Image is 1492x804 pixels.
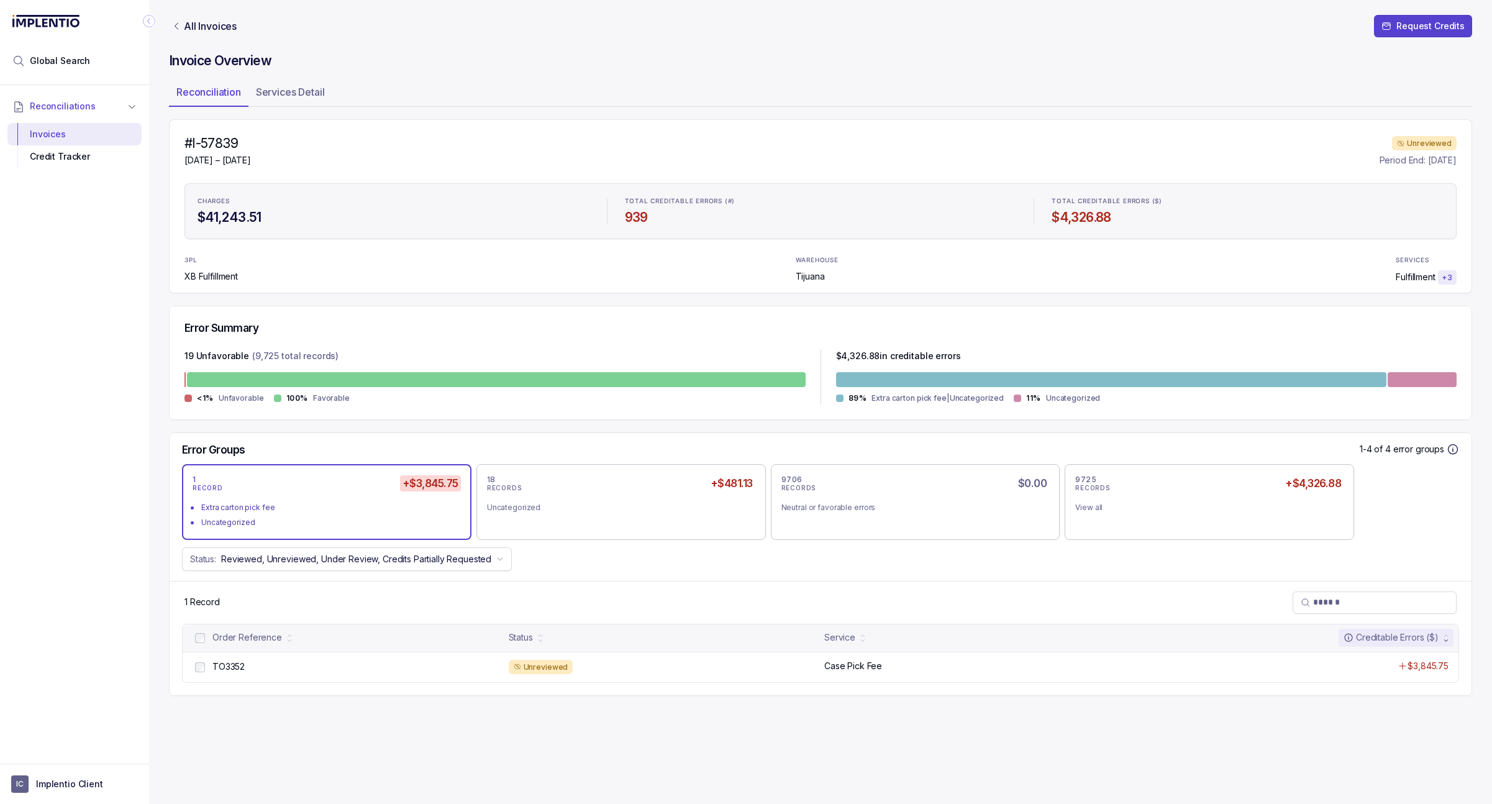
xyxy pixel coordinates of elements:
h4: #I-57839 [184,135,251,152]
h5: +$481.13 [708,475,755,491]
div: Unreviewed [509,660,573,675]
p: All Invoices [184,20,237,32]
p: XB Fulfillment [184,270,238,283]
p: $3,845.75 [1408,660,1449,672]
div: Unreviewed [1392,136,1457,151]
li: Statistic TOTAL CREDITABLE ERRORS ($) [1044,189,1451,234]
p: Favorable [313,392,350,404]
button: User initialsImplentio Client [11,775,138,793]
p: RECORDS [1075,485,1110,492]
p: [DATE] – [DATE] [184,154,251,167]
input: checkbox-checkbox [195,633,205,643]
p: 3PL [184,257,217,264]
div: Creditable Errors ($) [1344,631,1439,644]
ul: Tab Group [169,82,1472,107]
h4: Invoice Overview [169,52,1472,70]
div: Uncategorized [201,516,460,529]
p: Uncategorized [1046,392,1100,404]
p: 19 Unfavorable [184,350,249,365]
p: Tijuana [796,270,825,283]
p: Unfavorable [219,392,264,404]
div: Neutral or favorable errors [781,501,1040,514]
div: Reconciliations [7,121,142,171]
div: Credit Tracker [17,145,132,168]
p: 18 [487,475,496,485]
input: checkbox-checkbox [195,662,205,672]
li: Statistic TOTAL CREDITABLE ERRORS (#) [617,189,1024,234]
div: Remaining page entries [184,596,220,608]
h5: +$4,326.88 [1283,475,1344,491]
p: RECORD [193,485,223,492]
div: Order Reference [212,631,282,644]
p: SERVICES [1396,257,1429,264]
h5: Error Summary [184,321,258,335]
p: 1 [193,475,196,485]
p: 89% [848,393,867,403]
button: Reconciliations [7,93,142,120]
p: TOTAL CREDITABLE ERRORS ($) [1052,198,1162,205]
p: RECORDS [487,485,522,492]
div: Collapse Icon [142,14,157,29]
div: Extra carton pick fee [201,501,460,514]
li: Tab Reconciliation [169,82,248,107]
p: Reviewed, Unreviewed, Under Review, Credits Partially Requested [221,553,491,565]
p: 1 Record [184,596,220,608]
p: 9725 [1075,475,1096,485]
span: User initials [11,775,29,793]
p: 100% [286,393,308,403]
p: Extra carton pick fee|Uncategorized [871,392,1004,404]
p: Case Pick Fee [824,660,882,672]
p: 1-4 of 4 [1360,443,1393,455]
h5: $0.00 [1016,475,1049,491]
p: (9,725 total records) [252,350,339,365]
p: Implentio Client [36,778,103,790]
p: WAREHOUSE [796,257,839,264]
div: Service [824,631,855,644]
button: Status:Reviewed, Unreviewed, Under Review, Credits Partially Requested [182,547,512,571]
li: Tab Services Detail [248,82,332,107]
button: Request Credits [1374,15,1472,37]
p: Fulfillment [1396,271,1435,283]
p: TOTAL CREDITABLE ERRORS (#) [625,198,735,205]
div: Uncategorized [487,501,745,514]
p: RECORDS [781,485,816,492]
h5: Error Groups [182,443,245,457]
p: CHARGES [198,198,230,205]
p: Services Detail [256,85,325,99]
a: Link All Invoices [169,20,239,32]
li: Statistic CHARGES [190,189,597,234]
p: Period End: [DATE] [1380,154,1457,167]
p: TO3352 [212,660,245,673]
p: 11% [1026,393,1041,403]
span: Reconciliations [30,100,96,112]
h4: $4,326.88 [1052,209,1444,226]
p: $ 4,326.88 in creditable errors [836,350,961,365]
h4: 939 [625,209,1017,226]
p: 9706 [781,475,803,485]
p: Status: [190,553,216,565]
p: Request Credits [1396,20,1465,32]
p: error groups [1393,443,1444,455]
ul: Statistic Highlights [184,183,1457,239]
span: Global Search [30,55,90,67]
h5: +$3,845.75 [400,475,461,491]
div: Invoices [17,123,132,145]
div: Status [509,631,533,644]
div: View all [1075,501,1334,514]
p: + 3 [1442,273,1453,283]
p: Reconciliation [176,85,241,99]
h4: $41,243.51 [198,209,589,226]
p: <1% [197,393,214,403]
